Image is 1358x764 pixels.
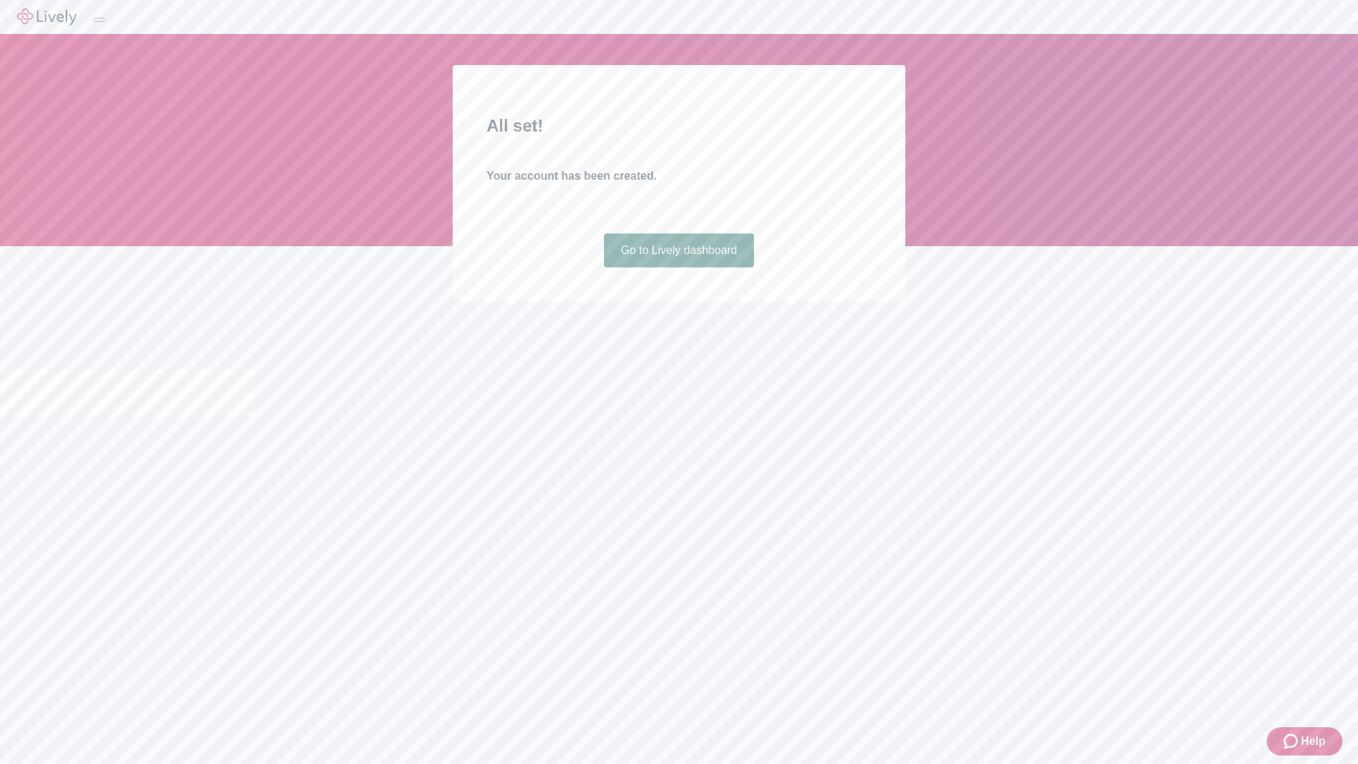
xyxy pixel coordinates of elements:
[1301,733,1325,750] span: Help
[1267,727,1342,756] button: Zendesk support iconHelp
[17,8,76,25] img: Lively
[487,113,871,139] h2: All set!
[604,233,755,267] a: Go to Lively dashboard
[487,168,871,185] h4: Your account has been created.
[1284,733,1301,750] svg: Zendesk support icon
[93,18,105,22] button: Log out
